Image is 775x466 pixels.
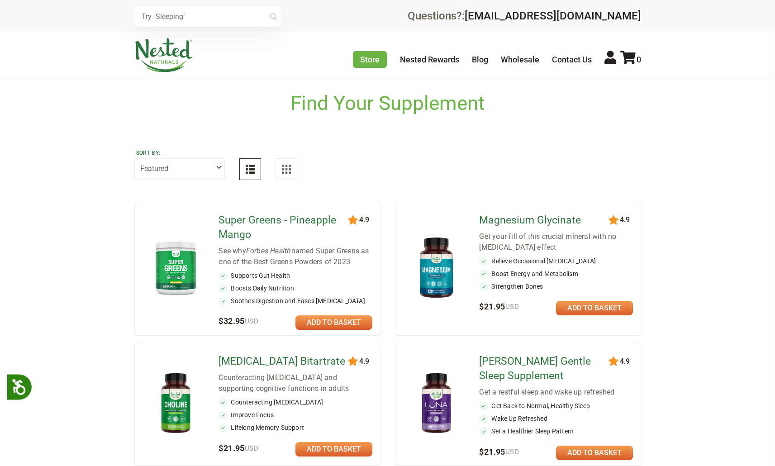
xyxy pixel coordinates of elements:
[479,302,519,311] span: $21.95
[479,401,633,410] li: Get Back to Normal, Healthy Sleep
[410,369,463,438] img: LUNA Gentle Sleep Supplement
[219,213,349,242] a: Super Greens - Pineapple Mango
[479,387,633,398] div: Get a restful sleep and wake up refreshed
[246,165,255,174] img: List
[246,247,291,255] em: Forbes Health
[219,354,349,369] a: [MEDICAL_DATA] Bitartrate
[136,149,223,157] label: Sort by:
[479,414,633,423] li: Wake Up Refreshed
[245,317,258,325] span: USD
[479,213,610,228] a: Magnesium Glycinate
[479,354,610,383] a: [PERSON_NAME] Gentle Sleep Supplement
[410,233,463,302] img: Magnesium Glycinate
[219,284,372,293] li: Boosts Daily Nutrition
[479,231,633,253] div: Get your fill of this crucial mineral with no [MEDICAL_DATA] effect
[479,427,633,436] li: Set a Healthier Sleep Pattern
[219,398,372,407] li: Counteracting [MEDICAL_DATA]
[505,303,519,311] span: USD
[282,165,291,174] img: Grid
[219,296,372,305] li: Soothes Digestion and Eases [MEDICAL_DATA]
[408,10,641,21] div: Questions?:
[400,55,459,64] a: Nested Rewards
[479,257,633,266] li: Relieve Occasional [MEDICAL_DATA]
[505,448,519,456] span: USD
[620,55,641,64] a: 0
[219,316,258,326] span: $32.95
[501,55,539,64] a: Wholesale
[149,369,202,438] img: Choline Bitartrate
[472,55,488,64] a: Blog
[479,282,633,291] li: Strengthen Bones
[245,444,258,452] span: USD
[134,38,193,72] img: Nested Naturals
[219,443,258,453] span: $21.95
[465,10,641,22] a: [EMAIL_ADDRESS][DOMAIN_NAME]
[149,237,202,298] img: Super Greens - Pineapple Mango
[219,246,372,267] div: See why named Super Greens as one of the Best Greens Powders of 2023
[479,269,633,278] li: Boost Energy and Metabolism
[134,7,281,27] input: Try "Sleeping"
[290,92,485,115] h1: Find Your Supplement
[219,410,372,419] li: Improve Focus
[219,271,372,280] li: Supports Gut Health
[479,447,519,456] span: $21.95
[353,51,387,68] a: Store
[637,55,641,64] span: 0
[552,55,592,64] a: Contact Us
[219,423,372,432] li: Lifelong Memory Support
[219,372,372,394] div: Counteracting [MEDICAL_DATA] and supporting cognitive functions in adults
